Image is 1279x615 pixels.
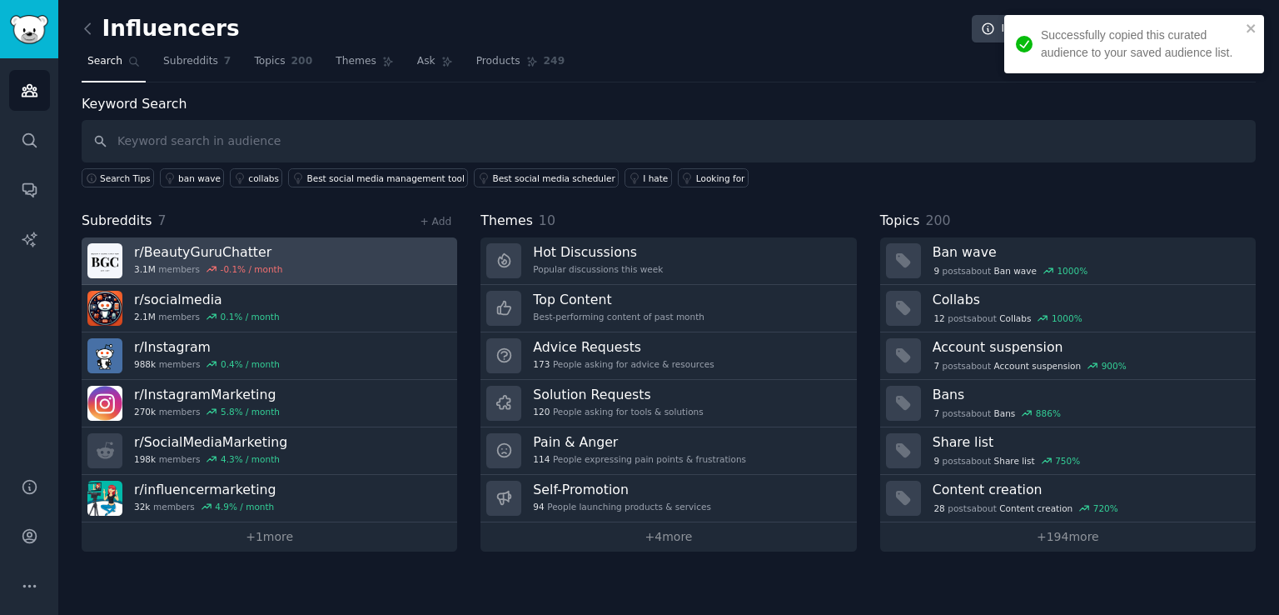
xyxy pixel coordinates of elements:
a: Account suspension7postsaboutAccount suspension900% [880,332,1256,380]
div: People expressing pain points & frustrations [533,453,746,465]
h3: Bans [933,386,1244,403]
a: +1more [82,522,457,552]
a: Best social media management tool [288,168,468,187]
h3: Pain & Anger [533,433,746,451]
span: 7 [933,360,939,372]
button: Search Tips [82,168,154,187]
h3: Content creation [933,481,1244,498]
h3: r/ BeautyGuruChatter [134,243,282,261]
span: 9 [933,265,939,277]
span: 120 [533,406,550,417]
span: 270k [134,406,156,417]
div: post s about [933,263,1089,278]
span: 9 [933,455,939,467]
a: Advice Requests173People asking for advice & resources [480,332,856,380]
div: post s about [933,501,1120,516]
h3: Self-Promotion [533,481,711,498]
h3: Top Content [533,291,704,308]
a: +4more [480,522,856,552]
a: Subreddits7 [157,48,236,82]
div: 886 % [1036,407,1061,419]
span: Ask [417,54,435,69]
img: Instagram [87,338,122,373]
a: Collabs12postsaboutCollabs1000% [880,285,1256,332]
h3: r/ SocialMediaMarketing [134,433,287,451]
a: r/Instagram988kmembers0.4% / month [82,332,457,380]
img: InstagramMarketing [87,386,122,421]
input: Keyword search in audience [82,120,1256,162]
span: Ban wave [994,265,1037,277]
div: members [134,406,280,417]
h3: Share list [933,433,1244,451]
h3: Solution Requests [533,386,703,403]
span: Subreddits [163,54,218,69]
h2: Influencers [82,16,240,42]
span: Share list [994,455,1035,467]
h3: Advice Requests [533,338,714,356]
div: Successfully copied this curated audience to your saved audience list. [1041,27,1241,62]
span: 114 [533,453,550,465]
span: Content creation [999,502,1072,514]
span: Search [87,54,122,69]
a: Looking for [678,168,749,187]
span: Themes [480,211,533,232]
div: post s about [933,311,1084,326]
div: Best social media scheduler [492,172,615,184]
a: Ban wave9postsaboutBan wave1000% [880,237,1256,285]
h3: r/ Instagram [134,338,280,356]
img: socialmedia [87,291,122,326]
span: 94 [533,501,544,512]
span: 28 [933,502,944,514]
div: post s about [933,358,1128,373]
a: r/influencermarketing32kmembers4.9% / month [82,475,457,522]
div: 900 % [1102,360,1127,372]
div: members [134,358,280,370]
span: 7 [933,407,939,419]
span: 3.1M [134,263,156,275]
a: Top ContentBest-performing content of past month [480,285,856,332]
label: Keyword Search [82,96,187,112]
div: 750 % [1055,455,1080,467]
span: Subreddits [82,211,152,232]
div: I hate [643,172,668,184]
div: People asking for advice & resources [533,358,714,370]
span: Topics [254,54,285,69]
div: Popular discussions this week [533,263,663,275]
img: GummySearch logo [10,15,48,44]
div: People asking for tools & solutions [533,406,703,417]
a: Solution Requests120People asking for tools & solutions [480,380,856,427]
a: Pain & Anger114People expressing pain points & frustrations [480,427,856,475]
span: 2.1M [134,311,156,322]
div: 720 % [1093,502,1118,514]
div: collabs [248,172,279,184]
a: Info [972,15,1033,43]
h3: Account suspension [933,338,1244,356]
span: Search Tips [100,172,151,184]
a: I hate [625,168,672,187]
span: 10 [539,212,555,228]
div: 0.4 % / month [221,358,280,370]
a: r/socialmedia2.1Mmembers0.1% / month [82,285,457,332]
h3: r/ socialmedia [134,291,280,308]
a: Content creation28postsaboutContent creation720% [880,475,1256,522]
div: 1000 % [1052,312,1082,324]
span: Topics [880,211,920,232]
h3: Collabs [933,291,1244,308]
div: members [134,501,276,512]
span: 200 [925,212,950,228]
a: Themes [330,48,400,82]
span: 988k [134,358,156,370]
a: ban wave [160,168,224,187]
button: close [1246,22,1257,35]
span: 249 [544,54,565,69]
a: +194more [880,522,1256,552]
h3: r/ influencermarketing [134,481,276,498]
a: collabs [230,168,282,187]
div: Looking for [696,172,745,184]
span: 7 [224,54,231,69]
span: Account suspension [994,360,1082,372]
div: Best-performing content of past month [533,311,704,322]
div: 0.1 % / month [221,311,280,322]
div: members [134,453,287,465]
div: 4.9 % / month [215,501,274,512]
